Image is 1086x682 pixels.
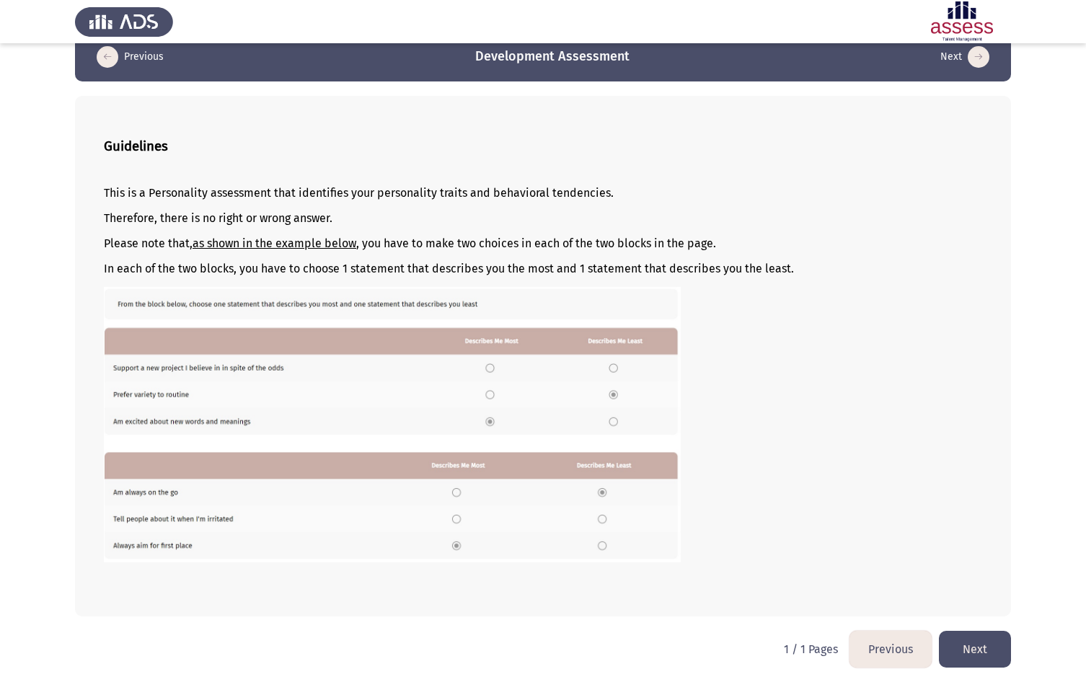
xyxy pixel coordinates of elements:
button: load previous page [849,631,932,668]
img: Assessment logo of Development Assessment R1 (EN/AR) [913,1,1011,42]
u: as shown in the example below [193,236,356,250]
h3: Development Assessment [475,48,630,66]
img: Assess Talent Management logo [75,1,173,42]
p: Therefore, there is no right or wrong answer. [104,211,982,225]
button: load next page [939,631,1011,668]
p: Please note that, , you have to make two choices in each of the two blocks in the page. [104,236,982,250]
p: 1 / 1 Pages [784,642,838,656]
p: This is a Personality assessment that identifies your personality traits and behavioral tendencies. [104,186,982,200]
button: load previous page [92,45,168,68]
p: In each of the two blocks, you have to choose 1 statement that describes you the most and 1 state... [104,262,982,275]
b: Guidelines [104,138,168,154]
img: QURTIE9DTSBFTi5qcGcxNjM2MDE0NDQzNTMw.jpg [104,287,681,562]
button: load next page [936,45,994,68]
